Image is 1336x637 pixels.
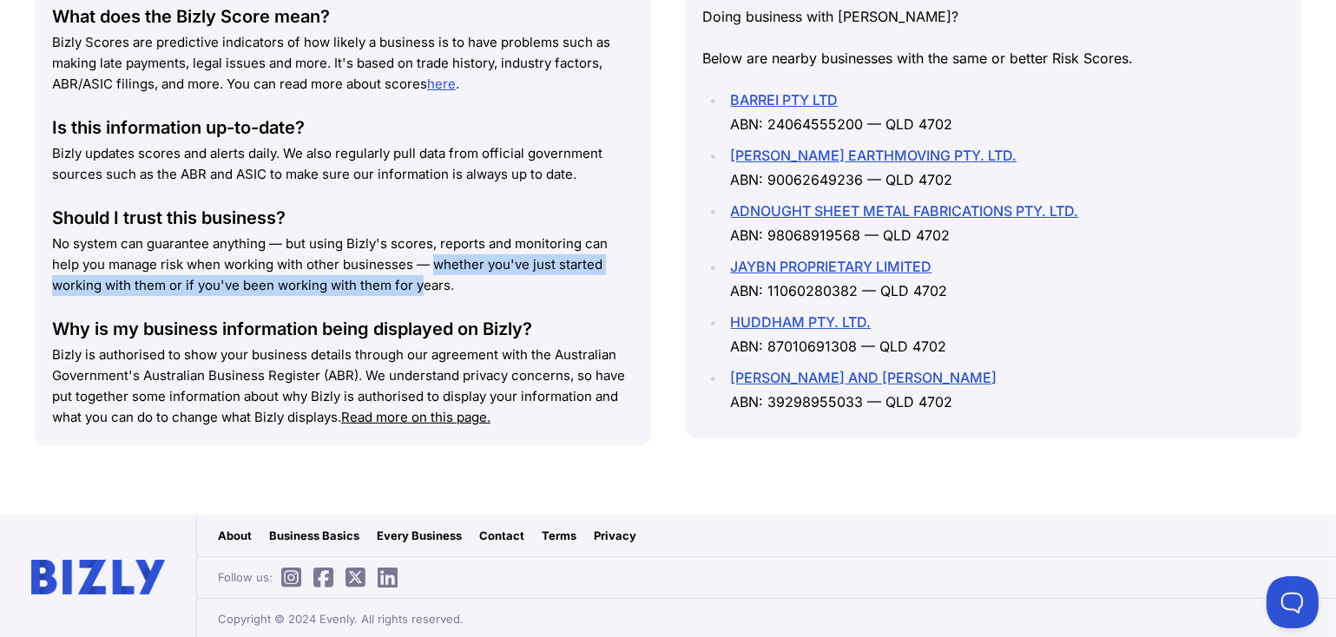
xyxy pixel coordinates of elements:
a: [PERSON_NAME] EARTHMOVING PTY. LTD. [731,147,1017,164]
a: ADNOUGHT SHEET METAL FABRICATIONS PTY. LTD. [731,202,1079,220]
a: Privacy [594,527,636,544]
div: Why is my business information being displayed on Bizly? [52,317,634,341]
a: About [218,527,252,544]
li: ABN: 39298955033 — QLD 4702 [726,365,1285,414]
a: HUDDHAM PTY. LTD. [731,313,872,331]
span: Copyright © 2024 Evenly. All rights reserved. [218,610,464,627]
a: Read more on this page. [341,409,490,425]
p: Doing business with [PERSON_NAME]? [703,4,1285,29]
div: Is this information up-to-date? [52,115,634,140]
p: Bizly Scores are predictive indicators of how likely a business is to have problems such as makin... [52,32,634,95]
a: JAYBN PROPRIETARY LIMITED [731,258,932,275]
li: ABN: 90062649236 — QLD 4702 [726,143,1285,192]
a: here [427,76,456,92]
span: Follow us: [218,568,406,586]
a: [PERSON_NAME] AND [PERSON_NAME] [731,369,997,386]
a: Business Basics [269,527,359,544]
div: What does the Bizly Score mean? [52,4,634,29]
p: No system can guarantee anything — but using Bizly's scores, reports and monitoring can help you ... [52,233,634,296]
li: ABN: 11060280382 — QLD 4702 [726,254,1285,303]
li: ABN: 87010691308 — QLD 4702 [726,310,1285,358]
a: Every Business [377,527,462,544]
iframe: Toggle Customer Support [1267,576,1319,628]
p: Bizly is authorised to show your business details through our agreement with the Australian Gover... [52,345,634,428]
a: Contact [479,527,524,544]
a: BARREI PTY LTD [731,91,839,108]
li: ABN: 24064555200 — QLD 4702 [726,88,1285,136]
p: Bizly updates scores and alerts daily. We also regularly pull data from official government sourc... [52,143,634,185]
a: Terms [542,527,576,544]
li: ABN: 98068919568 — QLD 4702 [726,199,1285,247]
p: Below are nearby businesses with the same or better Risk Scores. [703,46,1285,70]
div: Should I trust this business? [52,206,634,230]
